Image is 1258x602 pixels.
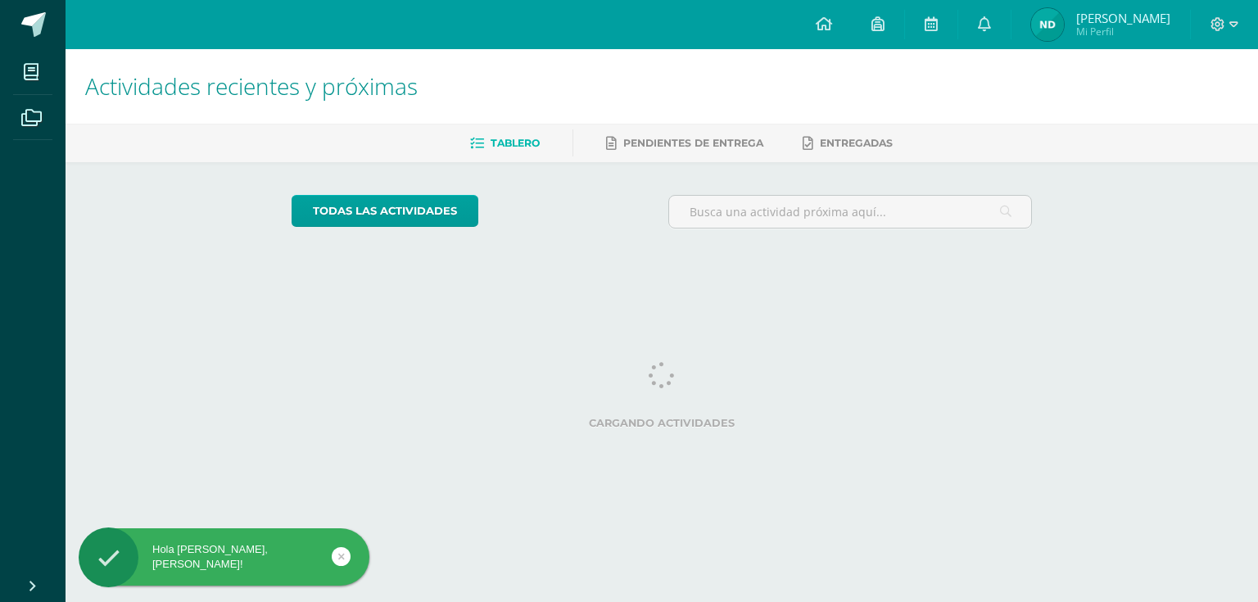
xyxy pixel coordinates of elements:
[820,137,893,149] span: Entregadas
[79,542,369,572] div: Hola [PERSON_NAME], [PERSON_NAME]!
[470,130,540,156] a: Tablero
[1076,25,1170,38] span: Mi Perfil
[292,417,1033,429] label: Cargando actividades
[606,130,763,156] a: Pendientes de entrega
[669,196,1032,228] input: Busca una actividad próxima aquí...
[803,130,893,156] a: Entregadas
[491,137,540,149] span: Tablero
[85,70,418,102] span: Actividades recientes y próximas
[1031,8,1064,41] img: e1ff1a1f64771d02874101921f4571d2.png
[1076,10,1170,26] span: [PERSON_NAME]
[292,195,478,227] a: todas las Actividades
[623,137,763,149] span: Pendientes de entrega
